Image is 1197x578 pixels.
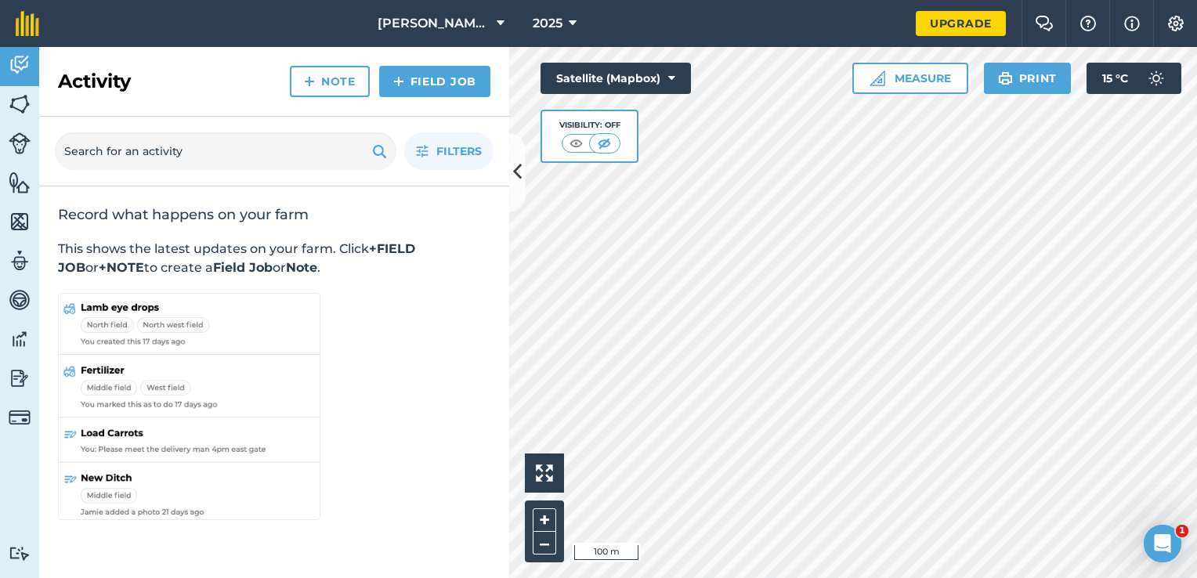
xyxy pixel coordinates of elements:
img: svg+xml;base64,PHN2ZyB4bWxucz0iaHR0cDovL3d3dy53My5vcmcvMjAwMC9zdmciIHdpZHRoPSIxOSIgaGVpZ2h0PSIyNC... [372,142,387,161]
img: Two speech bubbles overlapping with the left bubble in the forefront [1035,16,1054,31]
h2: Activity [58,69,131,94]
input: Search for an activity [55,132,396,170]
button: Satellite (Mapbox) [541,63,691,94]
button: – [533,532,556,555]
img: svg+xml;base64,PHN2ZyB4bWxucz0iaHR0cDovL3d3dy53My5vcmcvMjAwMC9zdmciIHdpZHRoPSIxNCIgaGVpZ2h0PSIyNC... [304,72,315,91]
img: svg+xml;base64,PHN2ZyB4bWxucz0iaHR0cDovL3d3dy53My5vcmcvMjAwMC9zdmciIHdpZHRoPSIxOSIgaGVpZ2h0PSIyNC... [998,69,1013,88]
a: Upgrade [916,11,1006,36]
button: Print [984,63,1072,94]
span: 1 [1176,525,1188,537]
a: Field Job [379,66,490,97]
button: 15 °C [1087,63,1181,94]
a: Note [290,66,370,97]
img: svg+xml;base64,PHN2ZyB4bWxucz0iaHR0cDovL3d3dy53My5vcmcvMjAwMC9zdmciIHdpZHRoPSIxNyIgaGVpZ2h0PSIxNy... [1124,14,1140,33]
img: A question mark icon [1079,16,1098,31]
img: svg+xml;base64,PD94bWwgdmVyc2lvbj0iMS4wIiBlbmNvZGluZz0idXRmLTgiPz4KPCEtLSBHZW5lcmF0b3I6IEFkb2JlIE... [9,53,31,77]
img: svg+xml;base64,PHN2ZyB4bWxucz0iaHR0cDovL3d3dy53My5vcmcvMjAwMC9zdmciIHdpZHRoPSI1MCIgaGVpZ2h0PSI0MC... [595,135,614,151]
img: svg+xml;base64,PHN2ZyB4bWxucz0iaHR0cDovL3d3dy53My5vcmcvMjAwMC9zdmciIHdpZHRoPSI1NiIgaGVpZ2h0PSI2MC... [9,171,31,194]
img: svg+xml;base64,PD94bWwgdmVyc2lvbj0iMS4wIiBlbmNvZGluZz0idXRmLTgiPz4KPCEtLSBHZW5lcmF0b3I6IEFkb2JlIE... [9,132,31,154]
p: This shows the latest updates on your farm. Click or to create a or . [58,240,490,277]
img: svg+xml;base64,PD94bWwgdmVyc2lvbj0iMS4wIiBlbmNvZGluZz0idXRmLTgiPz4KPCEtLSBHZW5lcmF0b3I6IEFkb2JlIE... [9,249,31,273]
strong: +NOTE [99,260,144,275]
img: svg+xml;base64,PHN2ZyB4bWxucz0iaHR0cDovL3d3dy53My5vcmcvMjAwMC9zdmciIHdpZHRoPSIxNCIgaGVpZ2h0PSIyNC... [393,72,404,91]
strong: Field Job [213,260,273,275]
img: svg+xml;base64,PD94bWwgdmVyc2lvbj0iMS4wIiBlbmNvZGluZz0idXRmLTgiPz4KPCEtLSBHZW5lcmF0b3I6IEFkb2JlIE... [9,327,31,351]
button: Measure [852,63,968,94]
span: Filters [436,143,482,160]
img: svg+xml;base64,PD94bWwgdmVyc2lvbj0iMS4wIiBlbmNvZGluZz0idXRmLTgiPz4KPCEtLSBHZW5lcmF0b3I6IEFkb2JlIE... [9,406,31,428]
button: + [533,508,556,532]
img: Ruler icon [870,70,885,86]
img: svg+xml;base64,PD94bWwgdmVyc2lvbj0iMS4wIiBlbmNvZGluZz0idXRmLTgiPz4KPCEtLSBHZW5lcmF0b3I6IEFkb2JlIE... [1141,63,1172,94]
span: [PERSON_NAME]'s HOMESTEAD [378,14,490,33]
img: Four arrows, one pointing top left, one top right, one bottom right and the last bottom left [536,464,553,482]
strong: Note [286,260,317,275]
img: svg+xml;base64,PD94bWwgdmVyc2lvbj0iMS4wIiBlbmNvZGluZz0idXRmLTgiPz4KPCEtLSBHZW5lcmF0b3I6IEFkb2JlIE... [9,288,31,312]
iframe: Intercom live chat [1144,525,1181,562]
img: svg+xml;base64,PD94bWwgdmVyc2lvbj0iMS4wIiBlbmNvZGluZz0idXRmLTgiPz4KPCEtLSBHZW5lcmF0b3I6IEFkb2JlIE... [9,367,31,390]
img: fieldmargin Logo [16,11,39,36]
h2: Record what happens on your farm [58,205,490,224]
img: A cog icon [1166,16,1185,31]
img: svg+xml;base64,PHN2ZyB4bWxucz0iaHR0cDovL3d3dy53My5vcmcvMjAwMC9zdmciIHdpZHRoPSI1NiIgaGVpZ2h0PSI2MC... [9,210,31,233]
span: 15 ° C [1102,63,1128,94]
img: svg+xml;base64,PD94bWwgdmVyc2lvbj0iMS4wIiBlbmNvZGluZz0idXRmLTgiPz4KPCEtLSBHZW5lcmF0b3I6IEFkb2JlIE... [9,546,31,561]
img: svg+xml;base64,PHN2ZyB4bWxucz0iaHR0cDovL3d3dy53My5vcmcvMjAwMC9zdmciIHdpZHRoPSI1NiIgaGVpZ2h0PSI2MC... [9,92,31,116]
img: svg+xml;base64,PHN2ZyB4bWxucz0iaHR0cDovL3d3dy53My5vcmcvMjAwMC9zdmciIHdpZHRoPSI1MCIgaGVpZ2h0PSI0MC... [566,135,586,151]
button: Filters [404,132,494,170]
div: Visibility: Off [559,119,620,132]
span: 2025 [533,14,562,33]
